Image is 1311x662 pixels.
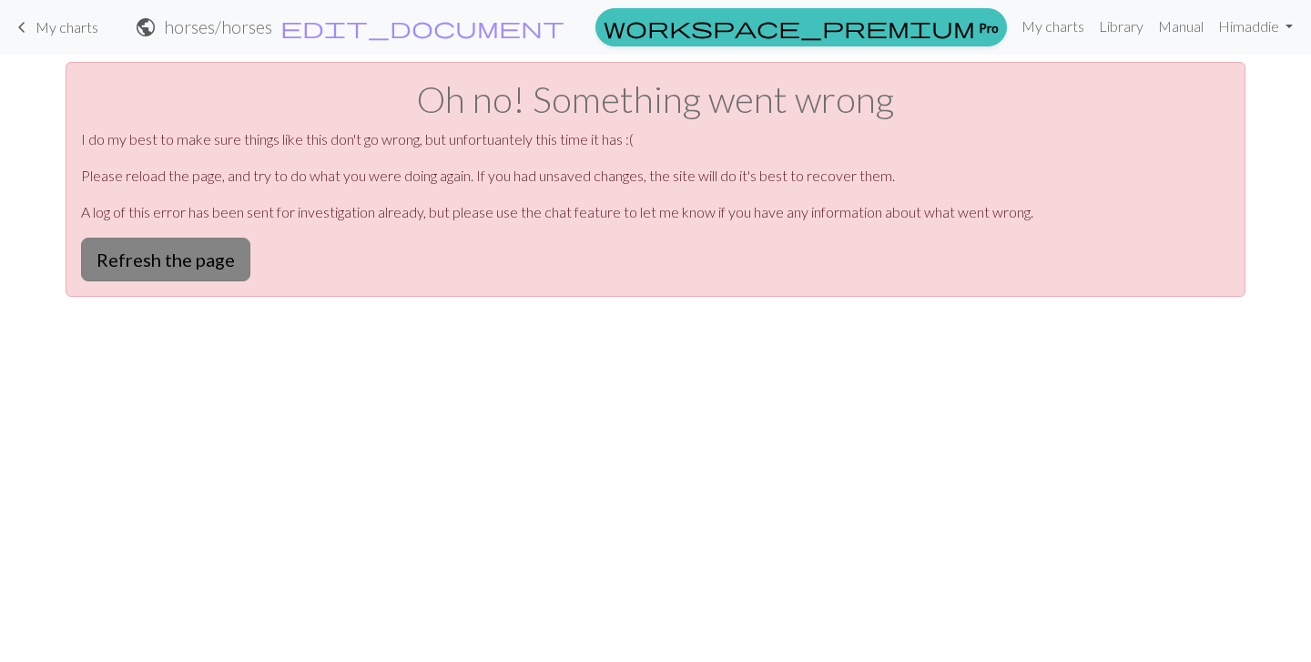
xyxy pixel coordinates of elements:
[164,16,272,37] h2: horses / horses
[135,15,157,40] span: public
[604,15,975,40] span: workspace_premium
[36,18,98,36] span: My charts
[81,77,1230,121] h1: Oh no! Something went wrong
[11,15,33,40] span: keyboard_arrow_left
[81,238,250,281] button: Refresh the page
[11,12,98,43] a: My charts
[280,15,564,40] span: edit_document
[1092,8,1151,45] a: Library
[81,201,1230,223] p: A log of this error has been sent for investigation already, but please use the chat feature to l...
[81,128,1230,150] p: I do my best to make sure things like this don't go wrong, but unfortuantely this time it has :(
[595,8,1007,46] a: Pro
[1151,8,1211,45] a: Manual
[81,165,1230,187] p: Please reload the page, and try to do what you were doing again. If you had unsaved changes, the ...
[1014,8,1092,45] a: My charts
[1211,8,1300,45] a: Himaddie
